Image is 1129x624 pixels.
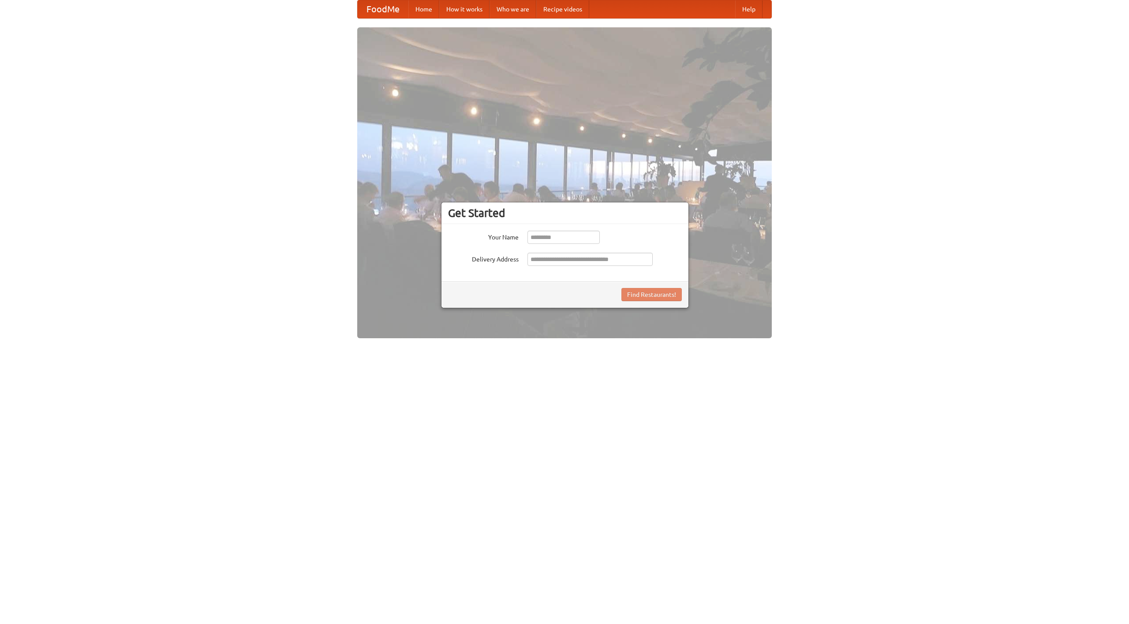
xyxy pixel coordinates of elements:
a: FoodMe [358,0,408,18]
a: Help [735,0,763,18]
label: Delivery Address [448,253,519,264]
a: Recipe videos [536,0,589,18]
label: Your Name [448,231,519,242]
button: Find Restaurants! [621,288,682,301]
a: How it works [439,0,490,18]
a: Home [408,0,439,18]
h3: Get Started [448,206,682,220]
a: Who we are [490,0,536,18]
